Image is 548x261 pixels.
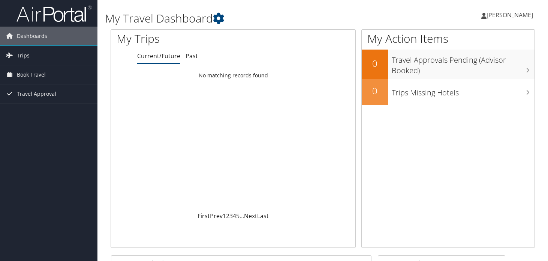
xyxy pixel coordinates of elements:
[111,69,355,82] td: No matching records found
[362,84,388,97] h2: 0
[362,79,535,105] a: 0Trips Missing Hotels
[137,52,180,60] a: Current/Future
[362,50,535,78] a: 0Travel Approvals Pending (Advisor Booked)
[481,4,541,26] a: [PERSON_NAME]
[16,5,91,23] img: airportal-logo.png
[487,11,533,19] span: [PERSON_NAME]
[257,212,269,220] a: Last
[229,212,233,220] a: 3
[240,212,244,220] span: …
[236,212,240,220] a: 5
[223,212,226,220] a: 1
[362,31,535,47] h1: My Action Items
[198,212,210,220] a: First
[233,212,236,220] a: 4
[226,212,229,220] a: 2
[186,52,198,60] a: Past
[392,84,535,98] h3: Trips Missing Hotels
[210,212,223,220] a: Prev
[392,51,535,76] h3: Travel Approvals Pending (Advisor Booked)
[117,31,248,47] h1: My Trips
[17,27,47,45] span: Dashboards
[244,212,257,220] a: Next
[105,11,395,26] h1: My Travel Dashboard
[17,65,46,84] span: Book Travel
[17,46,30,65] span: Trips
[17,84,56,103] span: Travel Approval
[362,57,388,70] h2: 0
